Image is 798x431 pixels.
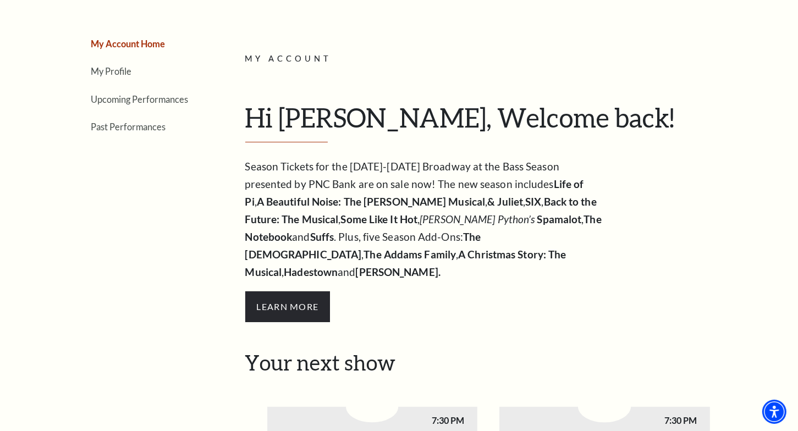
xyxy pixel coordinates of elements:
[245,213,602,243] strong: The Notebook
[245,291,331,322] span: Learn More
[245,54,332,63] span: My Account
[257,195,485,208] strong: A Beautiful Noise: The [PERSON_NAME] Musical
[310,230,334,243] strong: Suffs
[341,213,418,225] strong: Some Like It Hot
[372,415,465,426] span: 7:30 PM
[245,158,603,281] p: Season Tickets for the [DATE]-[DATE] Broadway at the Bass Season presented by PNC Bank are on sal...
[604,415,697,426] span: 7:30 PM
[245,248,566,278] strong: A Christmas Story: The Musical
[364,248,456,261] strong: The Addams Family
[284,266,338,278] strong: Hadestown
[245,102,732,142] h1: Hi [PERSON_NAME], Welcome back!
[91,38,166,49] a: My Account Home
[356,266,441,278] strong: [PERSON_NAME].
[245,300,331,312] a: Hamilton Learn More
[537,213,582,225] strong: Spamalot
[91,94,189,104] a: Upcoming Performances
[91,121,166,132] a: Past Performances
[91,66,132,76] a: My Profile
[762,400,786,424] div: Accessibility Menu
[245,195,597,225] strong: Back to the Future: The Musical
[525,195,541,208] strong: SIX
[245,350,732,375] h2: Your next show
[420,213,535,225] em: [PERSON_NAME] Python’s
[245,230,481,261] strong: The [DEMOGRAPHIC_DATA]
[487,195,523,208] strong: & Juliet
